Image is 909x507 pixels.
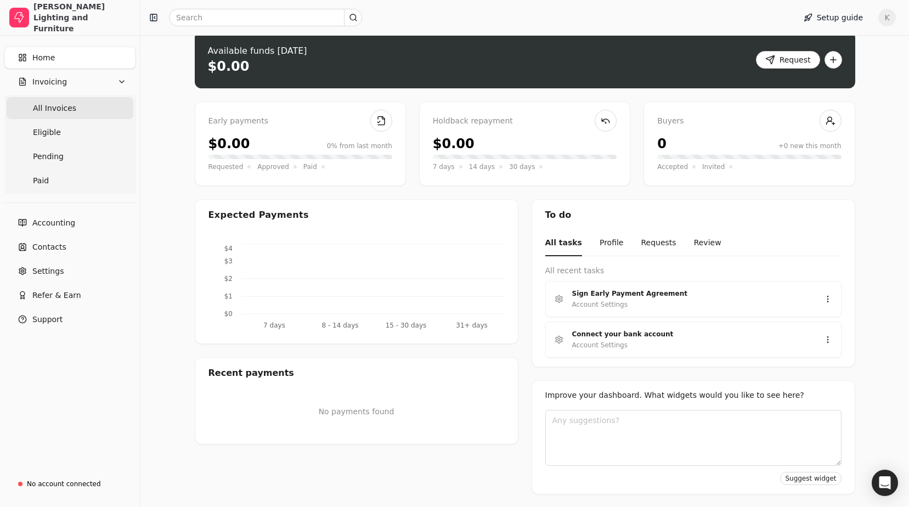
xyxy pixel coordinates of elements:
a: Settings [4,260,135,282]
div: Improve your dashboard. What widgets would you like to see here? [545,390,842,401]
a: Paid [7,170,133,191]
span: 30 days [509,161,535,172]
input: Search [169,9,362,26]
div: Holdback repayment [433,115,617,127]
button: Support [4,308,135,330]
span: Pending [33,151,64,162]
div: No account connected [27,479,101,489]
div: [PERSON_NAME] Lighting and Furniture [33,1,131,34]
a: Accounting [4,212,135,234]
span: Invoicing [32,76,67,88]
p: No payments found [208,406,505,418]
span: Approved [257,161,289,172]
a: All Invoices [7,97,133,119]
tspan: 15 - 30 days [385,322,426,329]
div: Sign Early Payment Agreement [572,288,806,299]
span: Refer & Earn [32,290,81,301]
button: Refer & Earn [4,284,135,306]
span: Settings [32,266,64,277]
tspan: 31+ days [456,322,487,329]
div: $0.00 [433,134,475,154]
div: Available funds [DATE] [208,44,307,58]
span: 14 days [469,161,495,172]
span: Paid [303,161,317,172]
span: Contacts [32,241,66,253]
a: Home [4,47,135,69]
div: To do [532,200,855,230]
div: Buyers [657,115,841,127]
div: 0 [657,134,667,154]
tspan: $3 [224,257,232,265]
button: K [878,9,896,26]
tspan: $4 [224,245,232,252]
tspan: $0 [224,310,232,318]
tspan: $1 [224,292,232,300]
span: Requested [208,161,244,172]
a: Pending [7,145,133,167]
button: Review [694,230,721,256]
a: Contacts [4,236,135,258]
div: $0.00 [208,58,250,75]
span: All Invoices [33,103,76,114]
span: Paid [33,175,49,187]
tspan: 8 - 14 days [321,322,358,329]
span: Accepted [657,161,688,172]
div: Connect your bank account [572,329,806,340]
span: Eligible [33,127,61,138]
span: 7 days [433,161,455,172]
button: Setup guide [795,9,872,26]
button: Requests [641,230,676,256]
div: Early payments [208,115,392,127]
div: Expected Payments [208,209,309,222]
button: All tasks [545,230,582,256]
a: Eligible [7,121,133,143]
div: Account Settings [572,340,628,351]
div: 0% from last month [327,141,392,151]
button: Profile [600,230,624,256]
button: Request [756,51,820,69]
span: Support [32,314,63,325]
div: All recent tasks [545,265,842,277]
a: No account connected [4,474,135,494]
div: Open Intercom Messenger [872,470,898,496]
div: $0.00 [208,134,250,154]
div: +0 new this month [778,141,842,151]
span: Home [32,52,55,64]
span: Accounting [32,217,75,229]
div: Recent payments [195,358,518,388]
tspan: 7 days [263,322,285,329]
button: Suggest widget [780,472,841,485]
span: Invited [702,161,725,172]
div: Account Settings [572,299,628,310]
button: Invoicing [4,71,135,93]
tspan: $2 [224,275,232,283]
